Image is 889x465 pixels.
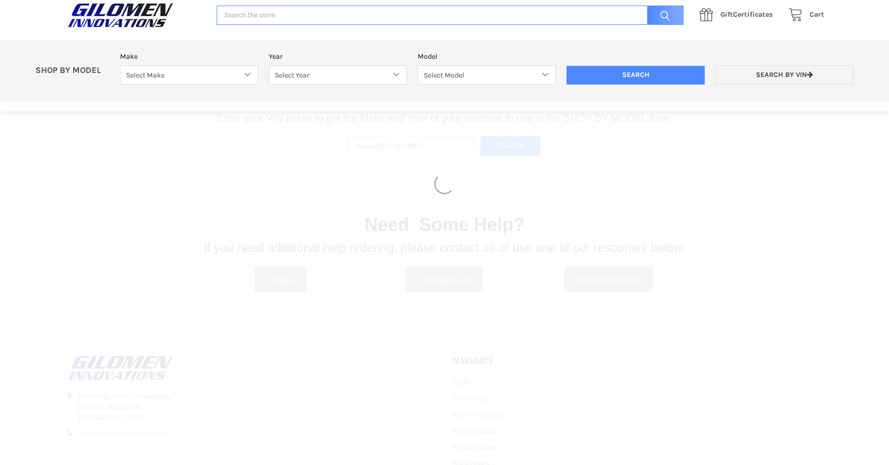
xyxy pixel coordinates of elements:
a: GILOMEN INNOVATIONS [65,3,206,28]
p: SHOP BY MODEL [30,65,115,76]
span: Cart [810,10,824,19]
label: Model [418,51,556,62]
span: Certificates [720,10,773,19]
input: Search the store [217,6,683,25]
input: Search [642,6,683,25]
a: Cart [783,9,824,21]
input: Search [567,66,705,85]
span: Gift [720,10,733,19]
label: Make [120,51,258,62]
label: Year [269,51,407,62]
img: GILOMEN INNOVATIONS [65,3,176,28]
a: Search by VIN [715,65,854,85]
a: GiftCertificates [694,9,783,21]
